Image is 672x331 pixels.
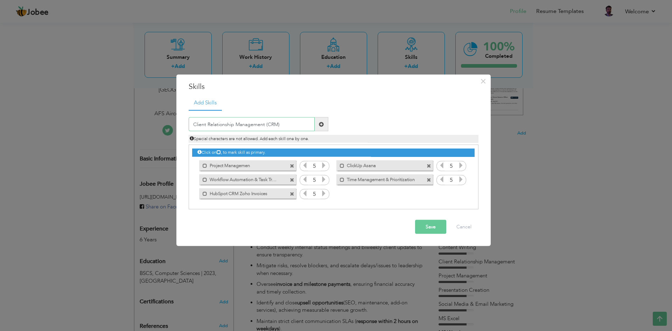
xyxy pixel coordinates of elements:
label: ClickUp Asana [344,160,415,169]
label: Time Management & Prioritization [344,174,415,183]
h3: Skills [189,81,478,92]
div: Click on , to mark skill as primary. [192,149,474,157]
label: HubSpot CRM Zoho Invoices [207,188,278,197]
button: Close [478,75,489,87]
button: Save [415,220,446,234]
span: Special characters are not allowed. Add each skill one by one. [190,136,309,142]
button: Cancel [449,220,478,234]
span: × [480,75,486,87]
label: Workflow Automation & Task Tracking [207,174,278,183]
a: Add Skills [189,95,222,111]
label: Project Managemen [207,160,278,169]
